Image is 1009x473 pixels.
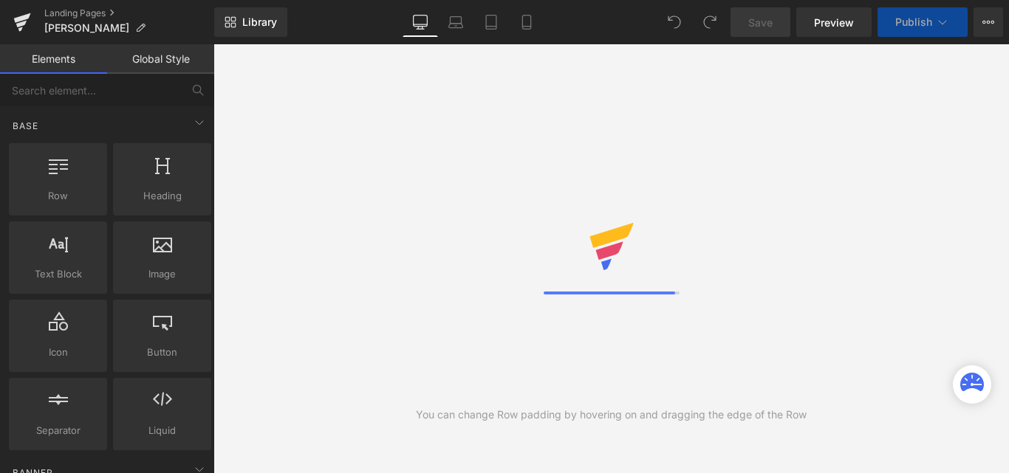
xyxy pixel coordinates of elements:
[13,345,103,360] span: Icon
[814,15,854,30] span: Preview
[214,7,287,37] a: New Library
[796,7,872,37] a: Preview
[13,423,103,438] span: Separator
[13,188,103,204] span: Row
[13,266,103,282] span: Text Block
[44,7,214,19] a: Landing Pages
[11,119,40,133] span: Base
[438,7,473,37] a: Laptop
[242,15,277,29] span: Library
[117,345,207,360] span: Button
[660,7,689,37] button: Undo
[117,188,207,204] span: Heading
[695,7,725,37] button: Redo
[748,15,773,30] span: Save
[107,44,214,74] a: Global Style
[117,266,207,282] span: Image
[117,423,207,438] span: Liquid
[509,7,544,37] a: Mobile
[895,16,932,28] span: Publish
[974,7,1003,37] button: More
[473,7,509,37] a: Tablet
[44,22,129,34] span: [PERSON_NAME]
[403,7,438,37] a: Desktop
[878,7,968,37] button: Publish
[416,407,807,423] div: You can change Row padding by hovering on and dragging the edge of the Row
